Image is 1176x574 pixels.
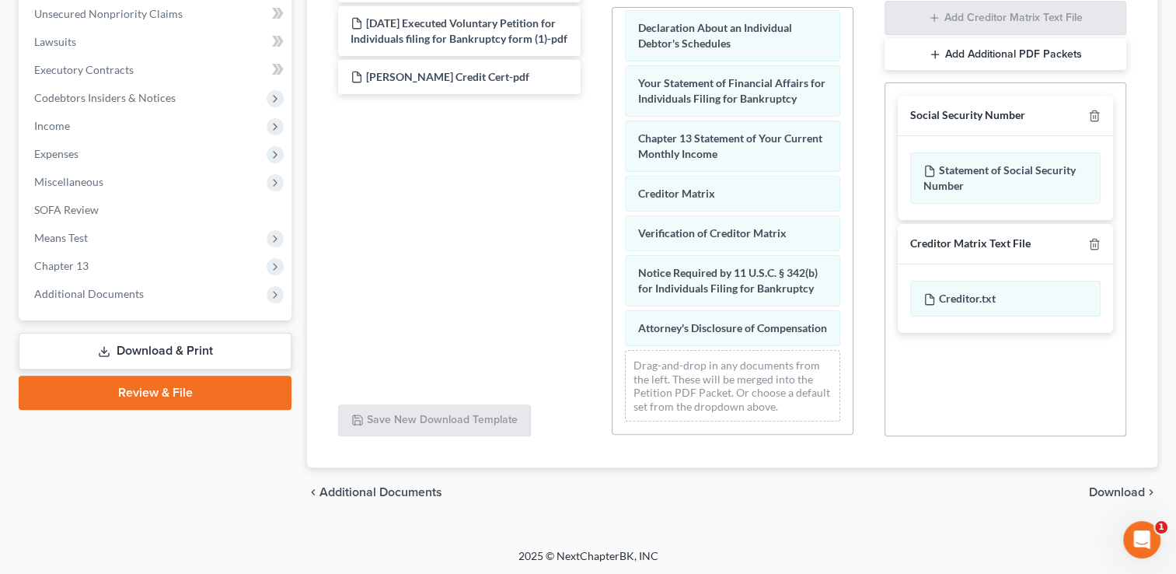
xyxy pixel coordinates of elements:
[22,56,291,84] a: Executory Contracts
[34,63,134,76] span: Executory Contracts
[307,486,442,499] a: chevron_left Additional Documents
[34,7,183,20] span: Unsecured Nonpriority Claims
[1145,486,1157,499] i: chevron_right
[910,236,1031,251] div: Creditor Matrix Text File
[19,376,291,410] a: Review & File
[625,350,840,422] div: Drag-and-drop in any documents from the left. These will be merged into the Petition PDF Packet. ...
[638,131,822,160] span: Chapter 13 Statement of Your Current Monthly Income
[34,175,103,188] span: Miscellaneous
[34,91,176,104] span: Codebtors Insiders & Notices
[638,321,827,334] span: Attorney's Disclosure of Compensation
[34,259,89,272] span: Chapter 13
[1089,486,1145,499] span: Download
[638,226,787,240] span: Verification of Creditor Matrix
[22,196,291,224] a: SOFA Review
[34,35,76,48] span: Lawsuits
[638,187,715,200] span: Creditor Matrix
[1089,486,1157,499] button: Download chevron_right
[1155,521,1167,534] span: 1
[34,231,88,244] span: Means Test
[638,21,792,50] span: Declaration About an Individual Debtor's Schedules
[307,486,319,499] i: chevron_left
[319,486,442,499] span: Additional Documents
[338,404,531,437] button: Save New Download Template
[910,108,1025,123] div: Social Security Number
[885,38,1126,71] button: Add Additional PDF Packets
[34,203,99,216] span: SOFA Review
[34,119,70,132] span: Income
[1123,521,1160,558] iframe: Intercom live chat
[34,287,144,300] span: Additional Documents
[910,281,1101,317] div: Creditor.txt
[34,147,79,160] span: Expenses
[351,16,567,45] span: [DATE] Executed Voluntary Petition for Individuals filing for Bankruptcy form (1)-pdf
[638,76,825,105] span: Your Statement of Financial Affairs for Individuals Filing for Bankruptcy
[910,152,1101,204] div: Statement of Social Security Number
[366,70,529,83] span: [PERSON_NAME] Credit Cert-pdf
[19,333,291,369] a: Download & Print
[638,266,818,295] span: Notice Required by 11 U.S.C. § 342(b) for Individuals Filing for Bankruptcy
[22,28,291,56] a: Lawsuits
[885,1,1126,35] button: Add Creditor Matrix Text File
